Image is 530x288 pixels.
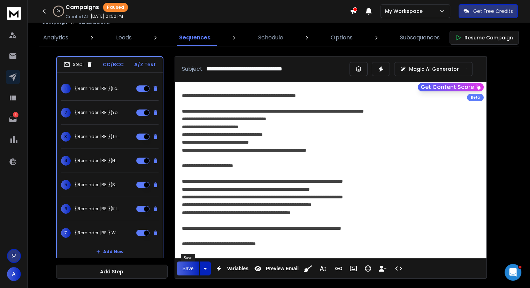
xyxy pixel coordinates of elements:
li: Step1CC/BCCA/Z Test1{|Reminder: |RE: }{I call BS|How's it {real|possible} }2{|Reminder: |RE: }{Yo... [56,56,163,279]
button: Save [177,262,199,275]
button: Resume Campaign [450,31,519,45]
span: 1 [61,84,71,93]
iframe: Intercom live chat [505,264,521,281]
button: Add Step [56,265,168,279]
p: Leads [116,33,132,42]
span: 6 [61,204,71,214]
button: Variables [212,262,250,275]
button: Campaign [42,20,67,25]
p: {|Reminder: |RE: }{Not a sales pitch|Not a guru trick|No fluff — just facts} [75,158,120,164]
a: Leads [112,29,136,46]
p: Analytics [43,33,68,42]
p: CC/BCC [103,61,124,68]
p: Sequences [179,33,210,42]
p: {|Reminder: |RE: } What will you do? [75,230,120,236]
p: Subject: [182,65,203,73]
p: A/Z Test [134,61,156,68]
p: {|Reminder: |RE: }{Saw your profile {{firstName}}|{ {{firstName}} y|Y}ou popped up...|Quick quest... [75,182,120,188]
p: Schedule [258,33,283,42]
button: Get Free Credits [459,4,518,18]
p: Get Free Credits [473,8,513,15]
p: My Workspace [385,8,425,15]
p: 2 [13,112,18,118]
span: 3 [61,132,71,142]
p: {|Reminder: |RE: }{If I offered {U|you} ${6|4|5}{0|1|2|3|4|5|6|7|8|9}{0|1|2|3|4|5|6|7|8|9}/day no... [75,206,120,212]
button: Preview Email [251,262,300,275]
button: Emoticons [361,262,375,275]
h1: Campaigns [66,3,99,12]
a: Sequences [175,29,215,46]
p: {|Reminder: |RE: }{I call BS|How's it {real|possible} } [75,86,120,91]
button: Add New [91,245,129,259]
button: A [7,267,21,281]
a: Schedule [254,29,287,46]
span: Variables [225,266,250,272]
span: 2 [61,108,71,118]
p: Created At: [66,14,89,20]
div: Beta [467,94,484,101]
button: Clean HTML [301,262,315,275]
span: 4 [61,156,71,166]
button: Insert Unsubscribe Link [376,262,389,275]
p: Subsequences [400,33,440,42]
a: 2 [6,112,20,126]
div: Save [181,254,195,262]
div: Paused [103,3,128,12]
a: Analytics [39,29,72,46]
span: 7 [61,228,71,238]
button: Magic AI Generator [394,62,473,76]
button: Code View [392,262,405,275]
button: Insert Link (Ctrl+K) [332,262,345,275]
button: Get Content Score [418,83,484,91]
span: Preview Email [264,266,300,272]
p: [DATE] 01:50 PM [91,14,123,19]
button: Insert Image (Ctrl+P) [347,262,360,275]
img: logo [7,7,21,20]
a: Subsequences [396,29,444,46]
p: {|Reminder: |RE: }{The truth about AI|AI {aint|isn’t} coming — it’s HERE|You’re already behind (u... [75,134,120,139]
p: {|Reminder: |RE: }{You still working hard?|Time to stop hustling?|Working harder than AI?} [75,110,120,115]
p: 0 % [57,9,60,13]
button: More Text [316,262,329,275]
a: Options [327,29,356,46]
span: 5 [61,180,71,190]
p: GENERAL MONEY [78,20,111,25]
p: Magic AI Generator [409,66,459,73]
p: Options [331,33,352,42]
div: Step 1 [64,61,93,68]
